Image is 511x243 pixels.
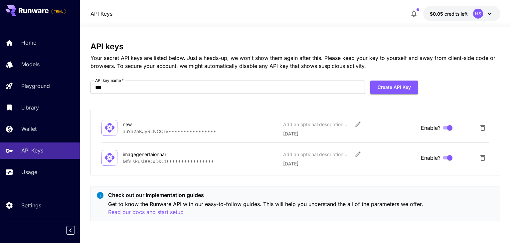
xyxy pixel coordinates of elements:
button: Delete API Key [476,151,489,164]
div: imagegenertaionhar [123,151,189,158]
div: Add an optional description or comment [283,121,350,128]
button: Create API Key [370,81,418,94]
p: Your secret API keys are listed below. Just a heads-up, we won't show them again after this. Plea... [90,54,500,70]
div: $0.05 [430,10,468,17]
div: Collapse sidebar [71,224,80,236]
p: Models [21,60,40,68]
p: Usage [21,168,37,176]
span: credits left [444,11,468,17]
h3: API keys [90,42,500,51]
button: Collapse sidebar [66,226,75,235]
span: Add your payment card to enable full platform functionality. [51,7,66,15]
div: new [123,121,189,128]
button: $0.05HS [423,6,500,21]
nav: breadcrumb [90,10,112,18]
p: [DATE] [283,160,415,167]
p: Playground [21,82,50,90]
button: Delete API Key [476,121,489,134]
span: Enable? [421,154,440,162]
p: [DATE] [283,130,415,137]
p: Home [21,39,36,47]
span: $0.05 [430,11,444,17]
button: Edit [352,118,364,130]
p: Wallet [21,125,37,133]
p: Settings [21,201,41,209]
p: Get to know the Runware API with our easy-to-follow guides. This will help you understand the all... [108,200,494,216]
p: Check out our implementation guides [108,191,494,199]
p: Library [21,104,39,112]
span: Enable? [421,124,440,132]
a: API Keys [90,10,112,18]
div: HS [473,9,483,19]
div: Add an optional description or comment [283,151,350,158]
label: API key name [95,78,124,83]
span: TRIAL [52,9,66,14]
button: Read our docs and start setup [108,208,184,216]
button: Edit [352,148,364,160]
p: API Keys [21,146,43,154]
